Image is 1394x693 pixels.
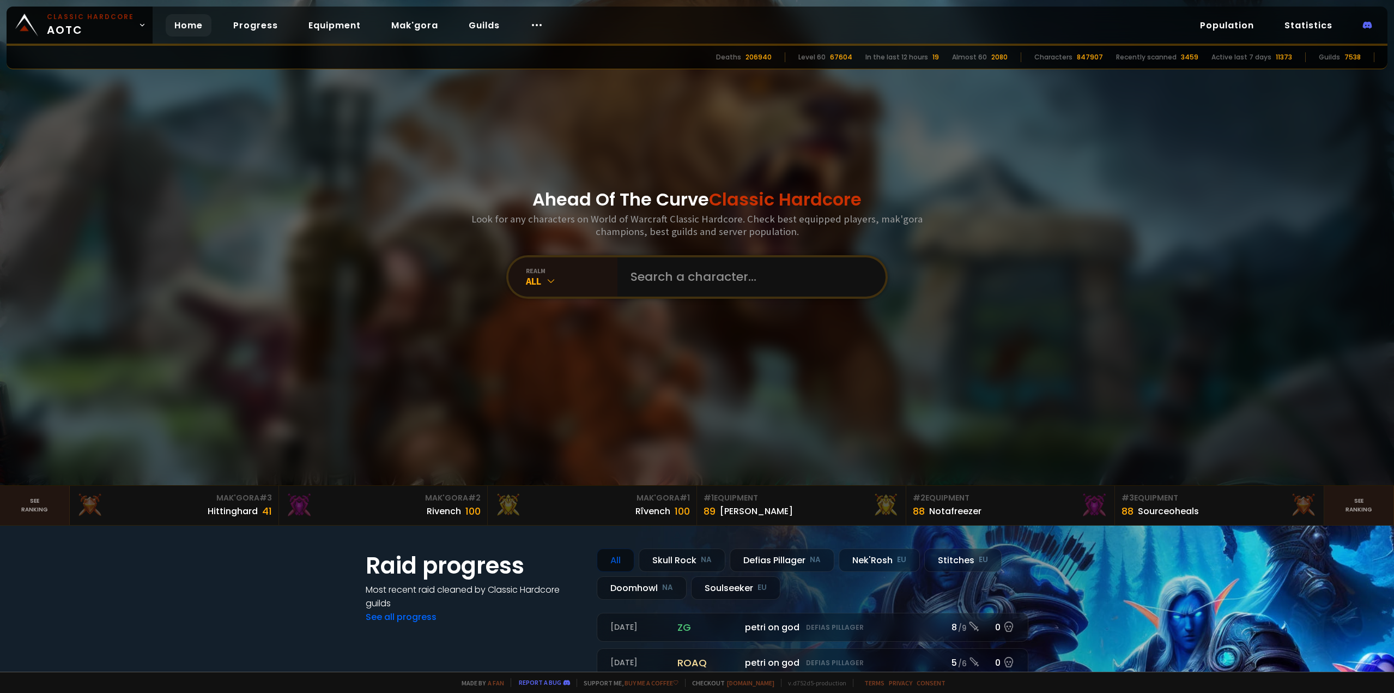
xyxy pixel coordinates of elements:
div: Defias Pillager [730,549,834,572]
a: Population [1191,14,1263,37]
span: # 3 [259,492,272,503]
div: In the last 12 hours [865,52,928,62]
span: Made by [455,679,504,687]
a: Seeranking [1324,486,1394,525]
a: Mak'gora [383,14,447,37]
a: [DOMAIN_NAME] [727,679,774,687]
div: 206940 [746,52,772,62]
small: NA [662,582,673,593]
div: 89 [704,504,716,519]
div: Mak'Gora [76,492,272,504]
div: 100 [675,504,690,519]
div: Doomhowl [597,576,687,600]
div: 41 [262,504,272,519]
div: All [526,275,617,287]
a: Report a bug [519,678,561,686]
div: Almost 60 [952,52,987,62]
div: 847907 [1077,52,1103,62]
a: [DATE]zgpetri on godDefias Pillager8 /90 [597,613,1028,642]
div: Active last 7 days [1211,52,1271,62]
a: Privacy [889,679,912,687]
h4: Most recent raid cleaned by Classic Hardcore guilds [366,583,584,610]
span: AOTC [47,12,134,38]
a: a fan [488,679,504,687]
span: v. d752d5 - production [781,679,846,687]
a: Mak'Gora#1Rîvench100 [488,486,697,525]
a: Consent [917,679,946,687]
div: Guilds [1319,52,1340,62]
span: # 1 [704,492,714,503]
a: [DATE]roaqpetri on godDefias Pillager5 /60 [597,648,1028,677]
span: # 1 [680,492,690,503]
small: EU [897,555,906,565]
span: # 2 [913,492,925,503]
h1: Raid progress [366,549,584,583]
a: #2Equipment88Notafreezer [906,486,1116,525]
span: Support me, [577,679,678,687]
a: Progress [225,14,287,37]
div: Characters [1034,52,1072,62]
h1: Ahead Of The Curve [532,186,862,213]
div: Equipment [1122,492,1317,504]
div: Hittinghard [208,504,258,518]
small: Classic Hardcore [47,12,134,22]
a: Terms [864,679,884,687]
a: See all progress [366,611,437,623]
a: Statistics [1276,14,1341,37]
div: All [597,549,634,572]
div: Skull Rock [639,549,725,572]
div: 2080 [991,52,1008,62]
h3: Look for any characters on World of Warcraft Classic Hardcore. Check best equipped players, mak'g... [467,213,927,238]
div: 88 [913,504,925,519]
div: 67604 [830,52,852,62]
span: # 3 [1122,492,1134,503]
a: Classic HardcoreAOTC [7,7,153,44]
div: Sourceoheals [1138,504,1199,518]
a: Equipment [300,14,369,37]
div: 3459 [1181,52,1198,62]
small: EU [757,582,767,593]
div: 11373 [1276,52,1292,62]
div: 88 [1122,504,1134,519]
a: Mak'Gora#2Rivench100 [279,486,488,525]
div: Rîvench [635,504,670,518]
div: Recently scanned [1116,52,1177,62]
div: 7538 [1344,52,1361,62]
div: Stitches [924,549,1002,572]
a: #1Equipment89[PERSON_NAME] [697,486,906,525]
span: Checkout [685,679,774,687]
div: Mak'Gora [494,492,690,504]
div: realm [526,267,617,275]
div: 100 [465,504,481,519]
a: Buy me a coffee [625,679,678,687]
div: Equipment [704,492,899,504]
div: Mak'Gora [286,492,481,504]
small: EU [979,555,988,565]
a: Home [166,14,211,37]
div: Deaths [716,52,741,62]
div: [PERSON_NAME] [720,504,793,518]
div: Nek'Rosh [839,549,920,572]
span: Classic Hardcore [709,187,862,212]
div: Notafreezer [929,504,981,518]
div: 19 [932,52,939,62]
input: Search a character... [624,257,872,297]
span: # 2 [468,492,481,503]
a: Guilds [460,14,508,37]
a: Mak'Gora#3Hittinghard41 [70,486,279,525]
small: NA [701,555,712,565]
small: NA [810,555,821,565]
a: #3Equipment88Sourceoheals [1115,486,1324,525]
div: Level 60 [798,52,826,62]
div: Rivench [427,504,461,518]
div: Soulseeker [691,576,780,600]
div: Equipment [913,492,1108,504]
